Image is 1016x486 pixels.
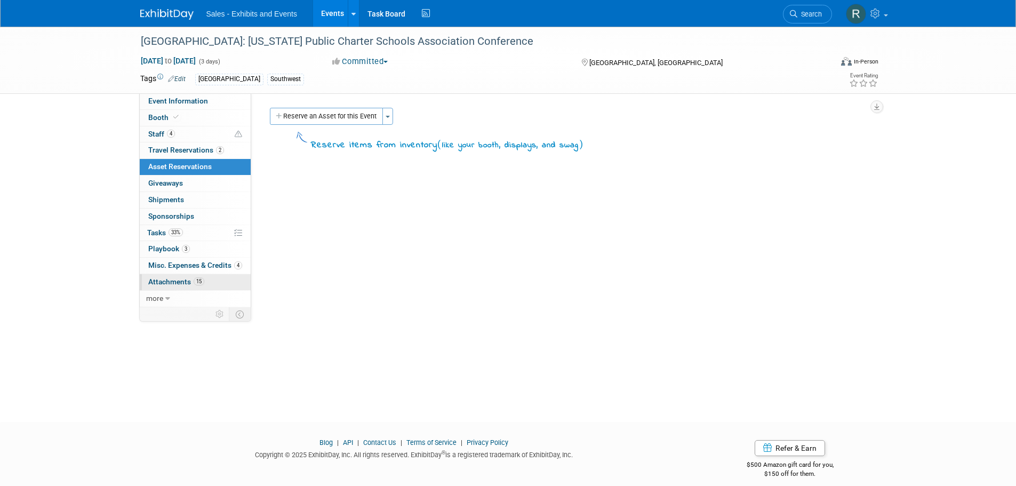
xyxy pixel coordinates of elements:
a: Tasks33% [140,225,251,241]
a: Shipments [140,192,251,208]
span: Tasks [147,228,183,237]
span: Travel Reservations [148,146,224,154]
span: | [334,439,341,447]
div: Copyright © 2025 ExhibitDay, Inc. All rights reserved. ExhibitDay is a registered trademark of Ex... [140,448,689,460]
div: [GEOGRAPHIC_DATA] [195,74,263,85]
span: 4 [167,130,175,138]
a: Refer & Earn [755,440,825,456]
span: more [146,294,163,302]
span: Staff [148,130,175,138]
a: Misc. Expenses & Credits4 [140,258,251,274]
a: Giveaways [140,176,251,192]
img: ExhibitDay [140,9,194,20]
span: Search [797,10,822,18]
span: Booth [148,113,181,122]
a: more [140,291,251,307]
span: [DATE] [DATE] [140,56,196,66]
a: Booth [140,110,251,126]
span: 4 [234,261,242,269]
span: like your booth, displays, and swag [442,139,579,151]
span: Sales - Exhibits and Events [206,10,297,18]
span: | [398,439,405,447]
div: $150 off for them. [704,469,876,479]
sup: ® [442,450,445,456]
span: | [355,439,362,447]
div: Southwest [267,74,304,85]
a: Attachments15 [140,274,251,290]
img: Renee Dietrich [846,4,866,24]
a: Asset Reservations [140,159,251,175]
a: Event Information [140,93,251,109]
span: Asset Reservations [148,162,212,171]
i: Booth reservation complete [173,114,179,120]
div: In-Person [853,58,878,66]
span: 15 [194,277,204,285]
div: Event Rating [849,73,878,78]
span: (3 days) [198,58,220,65]
div: Event Format [769,55,879,71]
span: Shipments [148,195,184,204]
a: Edit [168,75,186,83]
span: 3 [182,245,190,253]
div: $500 Amazon gift card for you, [704,453,876,478]
a: Terms of Service [406,439,457,447]
td: Toggle Event Tabs [229,307,251,321]
div: [GEOGRAPHIC_DATA]: [US_STATE] Public Charter Schools Association Conference [137,32,816,51]
a: Search [783,5,832,23]
span: Misc. Expenses & Credits [148,261,242,269]
span: to [163,57,173,65]
div: Reserve items from inventory [311,138,583,152]
td: Tags [140,73,186,85]
img: Format-Inperson.png [841,57,852,66]
span: Sponsorships [148,212,194,220]
a: Contact Us [363,439,396,447]
span: Playbook [148,244,190,253]
a: Staff4 [140,126,251,142]
span: | [458,439,465,447]
span: Potential Scheduling Conflict -- at least one attendee is tagged in another overlapping event. [235,130,242,139]
span: 2 [216,146,224,154]
span: ( [437,139,442,149]
span: ) [579,139,583,149]
span: Giveaways [148,179,183,187]
a: Privacy Policy [467,439,508,447]
a: Sponsorships [140,209,251,225]
span: Event Information [148,97,208,105]
span: 33% [169,228,183,236]
button: Reserve an Asset for this Event [270,108,383,125]
a: Travel Reservations2 [140,142,251,158]
td: Personalize Event Tab Strip [211,307,229,321]
a: Blog [319,439,333,447]
a: Playbook3 [140,241,251,257]
button: Committed [329,56,392,67]
span: [GEOGRAPHIC_DATA], [GEOGRAPHIC_DATA] [589,59,723,67]
span: Attachments [148,277,204,286]
a: API [343,439,353,447]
